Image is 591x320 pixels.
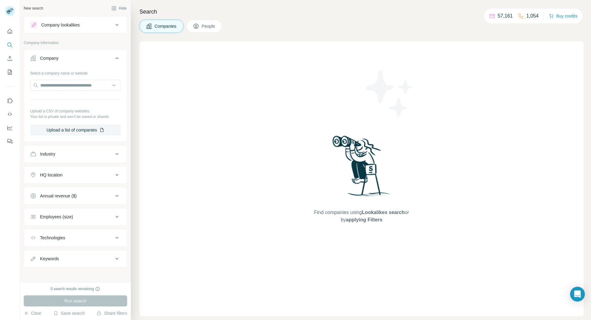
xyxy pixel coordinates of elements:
[346,217,382,222] span: applying Filters
[24,18,127,32] button: Company lookalikes
[24,310,41,316] button: Clear
[24,6,43,11] div: New search
[40,55,58,61] div: Company
[53,310,85,316] button: Save search
[24,168,127,182] button: HQ location
[40,193,77,199] div: Annual revenue ($)
[5,95,15,106] button: Use Surfe on LinkedIn
[40,151,55,157] div: Industry
[30,124,121,136] button: Upload a list of companies
[24,40,127,46] p: Company information
[5,136,15,147] button: Feedback
[24,251,127,266] button: Keywords
[30,68,121,76] div: Select a company name or website
[40,214,73,220] div: Employees (size)
[51,286,100,292] div: 0 search results remaining
[40,172,62,178] div: HQ location
[362,210,405,215] span: Lookalikes search
[24,209,127,224] button: Employees (size)
[24,188,127,203] button: Annual revenue ($)
[24,51,127,68] button: Company
[549,12,577,20] button: Buy credits
[362,66,417,121] img: Surfe Illustration - Stars
[30,108,121,114] p: Upload a CSV of company websites.
[5,53,15,64] button: Enrich CSV
[30,114,121,119] p: Your list is private and won't be saved or shared.
[498,12,513,20] p: 57,161
[40,256,59,262] div: Keywords
[41,22,80,28] div: Company lookalikes
[5,26,15,37] button: Quick start
[526,12,539,20] p: 1,054
[5,122,15,133] button: Dashboard
[24,147,127,161] button: Industry
[330,134,394,203] img: Surfe Illustration - Woman searching with binoculars
[24,230,127,245] button: Technologies
[97,310,127,316] button: Share filters
[202,23,216,29] span: People
[5,109,15,120] button: Use Surfe API
[5,67,15,78] button: My lists
[312,209,411,224] span: Find companies using or by
[139,7,584,16] h4: Search
[107,4,131,13] button: Hide
[570,287,585,302] div: Open Intercom Messenger
[155,23,177,29] span: Companies
[40,235,65,241] div: Technologies
[5,39,15,51] button: Search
